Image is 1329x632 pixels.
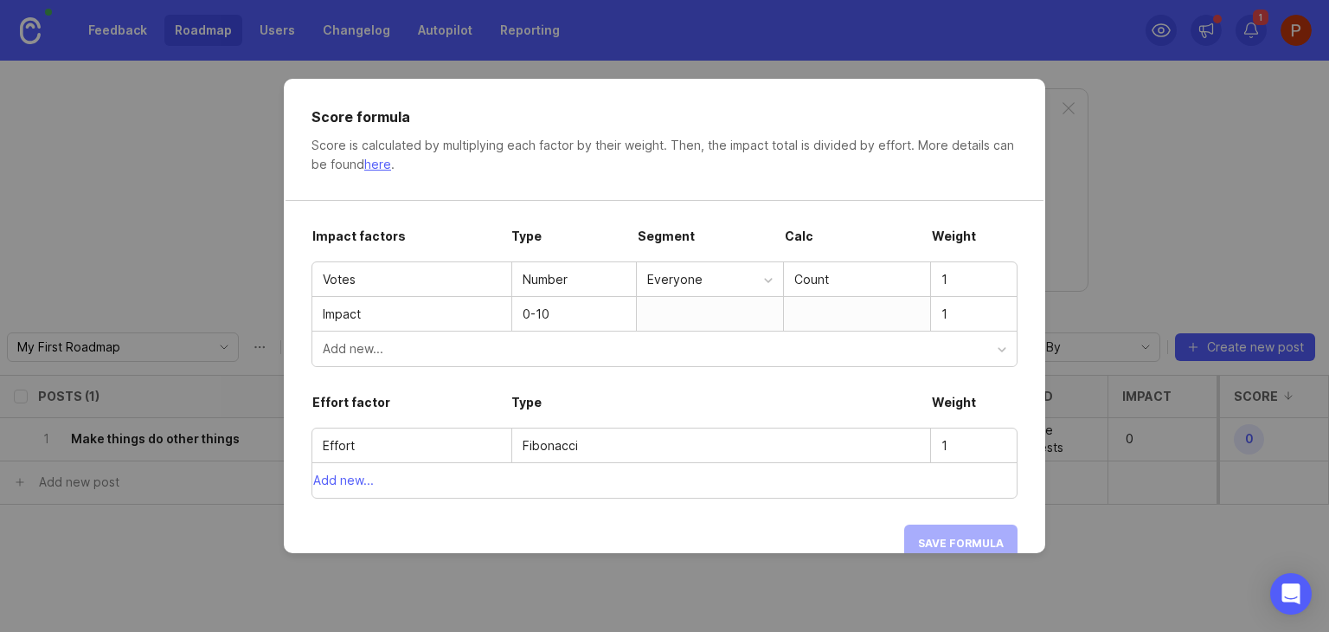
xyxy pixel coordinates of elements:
div: Segment [637,227,784,261]
div: Calc [784,227,931,261]
div: Weight [931,393,1018,428]
div: Type [510,227,637,261]
div: Score is calculated by multiplying each factor by their weight. Then, the impact total is divided... [311,136,1018,174]
div: Impact factors [311,227,510,261]
div: Effort factor [311,393,510,428]
div: Add new... [323,339,998,358]
div: Weight [931,227,1018,261]
div: Everyone [647,270,764,289]
span: Add new... [313,472,374,489]
div: Score formula [311,106,1018,127]
div: Open Intercom Messenger [1270,573,1312,615]
div: Number [512,270,578,289]
div: Type [510,393,931,428]
div: Count [794,270,920,289]
button: Add new... [312,463,1017,498]
a: here [364,157,391,171]
div: Fibonacci [523,436,920,455]
div: 0-10 [523,305,626,324]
